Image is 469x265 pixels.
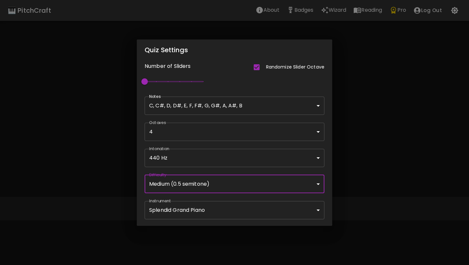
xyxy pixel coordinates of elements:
[149,146,169,151] label: Intonation
[149,198,171,204] label: Instrument
[145,201,324,219] div: Splendid Grand Piano
[145,123,324,141] div: 4
[145,149,324,167] div: 440 Hz
[145,62,250,70] p: Number of Sliders
[145,175,324,193] div: Medium (0.5 semitone)
[149,172,166,178] label: Difficulty
[149,94,161,99] label: Notes
[149,120,166,125] label: Octaves
[266,64,324,70] p: Randomize Slider Octave
[145,97,324,115] div: C, C#, D, D#, E, F, F#, G, G#, A, A#, B
[137,39,332,60] h2: Quiz Settings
